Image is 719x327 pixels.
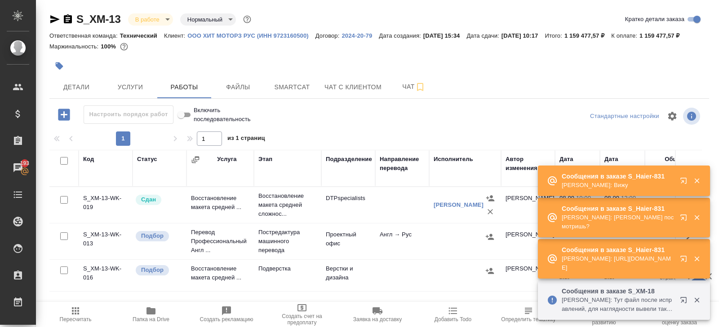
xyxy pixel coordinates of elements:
button: Открыть в новой вкладке [675,172,696,193]
div: Подразделение [326,155,372,164]
p: [PERSON_NAME]: [URL][DOMAIN_NAME] [562,254,674,272]
p: Сообщения в заказе S_XM-18 [562,287,674,296]
a: ООО ХИТ МОТОРЗ РУС (ИНН 9723160500) [187,31,315,39]
td: Верстки и дизайна [321,260,375,291]
p: Итого: [545,32,564,39]
span: Включить последовательность [194,106,259,124]
div: В работе [128,13,173,26]
button: 385.00 RUB; [118,41,130,52]
a: 193 [2,157,34,179]
button: Добавить Todo [415,302,491,327]
td: [PERSON_NAME] [501,260,555,291]
div: Статус [137,155,157,164]
div: Код [83,155,94,164]
button: Создать рекламацию [189,302,264,327]
p: Договор: [315,32,342,39]
p: Технический [120,32,164,39]
p: [DATE] 15:34 [423,32,467,39]
div: Менеджер проверил работу исполнителя, передает ее на следующий этап [135,194,182,206]
p: Сообщения в заказе S_Haier-831 [562,204,674,213]
div: split button [588,109,661,123]
p: 2024-20-79 [342,32,379,39]
span: Пересчитать [60,316,92,323]
button: Закрыть [688,296,706,304]
button: Закрыть [688,255,706,263]
td: Проектный офис [321,226,375,257]
div: Можно подбирать исполнителей [135,230,182,242]
span: Кратко детали заказа [625,15,684,24]
td: Восстановление макета средней ... [186,260,254,291]
button: Открыть в новой вкладке [675,291,696,313]
span: 193 [15,159,35,168]
div: Исполнитель [434,155,473,164]
div: Дата начала [559,155,595,173]
span: Создать рекламацию [200,316,253,323]
p: К оплате: [611,32,639,39]
div: Автор изменения [506,155,550,173]
a: 2024-20-79 [342,31,379,39]
span: Настроить таблицу [661,105,683,127]
p: Постредактура машинного перевода [258,228,317,255]
p: [PERSON_NAME]: Вижу [562,181,674,190]
p: Сдан [141,195,156,204]
button: Заявка на доставку [340,302,415,327]
span: Создать счет на предоплату [270,313,334,326]
p: Клиент: [164,32,187,39]
button: Назначить [484,192,497,205]
p: Ответственная команда: [49,32,120,39]
p: Сообщения в заказе S_Haier-831 [562,172,674,181]
span: Чат [392,81,435,92]
div: Направление перевода [380,155,425,173]
td: [PERSON_NAME] [501,226,555,257]
td: S_XM-13-WK-013 [79,226,133,257]
span: Посмотреть информацию [683,108,702,125]
td: Англ → Рус [375,226,429,257]
p: [PERSON_NAME]: [PERSON_NAME] посмотришь? [562,213,674,231]
p: ООО ХИТ МОТОРЗ РУС (ИНН 9723160500) [187,32,315,39]
span: Детали [55,82,98,93]
div: В работе [180,13,236,26]
button: Закрыть [688,214,706,222]
button: Удалить [484,205,497,218]
button: Назначить [483,230,497,244]
button: В работе [133,16,162,23]
span: Файлы [217,82,260,93]
a: S_XM-13 [76,13,121,25]
button: Определить тематику [491,302,566,327]
button: Сгруппировать [191,155,200,164]
td: S_XM-13-WK-019 [79,189,133,221]
button: Доп статусы указывают на важность/срочность заказа [241,13,253,25]
p: Подбор [141,266,164,275]
p: 1 159 477,57 ₽ [639,32,686,39]
td: Перевод Профессиональный Англ ... [186,223,254,259]
button: Нормальный [185,16,225,23]
p: Подбор [141,231,164,240]
p: [DATE] 10:17 [502,32,545,39]
span: Определить тематику [501,316,555,323]
button: Добавить работу [52,105,76,124]
div: Услуга [217,155,236,164]
p: Восстановление макета средней сложнос... [258,192,317,218]
span: Работы [163,82,206,93]
p: Маржинальность: [49,43,101,50]
button: Закрыть [688,177,706,185]
span: из 1 страниц [227,133,265,146]
p: 1 159 477,57 ₽ [564,32,611,39]
button: Скопировать ссылку [62,14,73,25]
button: Назначить [483,264,497,278]
span: Добавить Todo [435,316,471,323]
div: Общий объем [649,155,685,173]
td: [PERSON_NAME] [501,189,555,221]
a: [PERSON_NAME] [434,201,484,208]
p: 100% [101,43,118,50]
button: Добавить тэг [49,56,69,76]
span: Чат с клиентом [324,82,382,93]
p: Сообщения в заказе S_Haier-831 [562,245,674,254]
div: Дата завершения [604,155,640,173]
p: [PERSON_NAME]: Тут файл после исправлений, для наглядности вывели также версию с разворотами [URL... [562,296,674,314]
div: Этап [258,155,272,164]
td: Восстановление макета средней ... [186,189,254,221]
span: Услуги [109,82,152,93]
span: Smartcat [271,82,314,93]
p: Дата создания: [379,32,423,39]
